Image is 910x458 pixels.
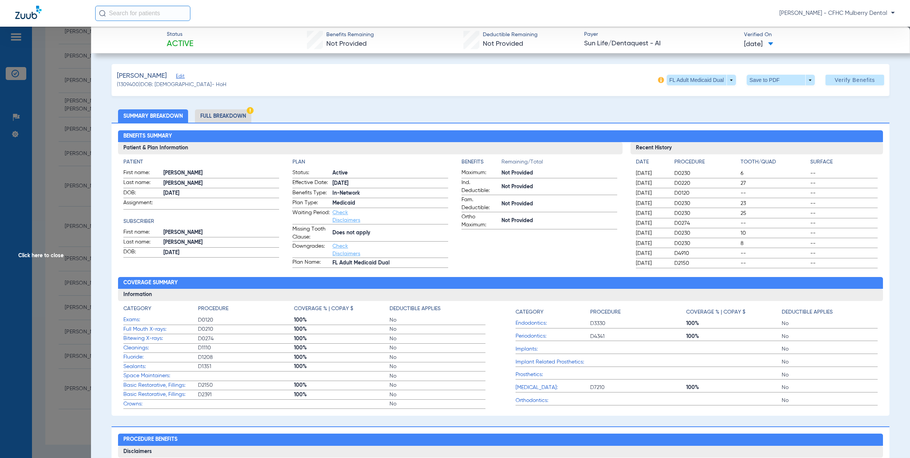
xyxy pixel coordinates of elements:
[810,200,877,207] span: --
[123,363,198,371] span: Sealants:
[163,179,279,187] span: [PERSON_NAME]
[674,229,738,237] span: D0230
[674,170,738,177] span: D0230
[782,320,878,327] span: No
[686,333,782,340] span: 100%
[163,239,279,247] span: [PERSON_NAME]
[332,179,448,187] span: [DATE]
[123,199,161,209] span: Assignment:
[516,319,590,327] span: Endodontics:
[198,335,294,343] span: D0274
[686,305,782,319] app-breakdown-title: Coverage % | Copay $
[390,354,485,361] span: No
[294,391,390,399] span: 100%
[118,130,883,143] h2: Benefits Summary
[636,240,668,247] span: [DATE]
[741,259,808,267] span: --
[674,158,738,166] h4: Procedure
[123,305,198,315] app-breakdown-title: Category
[501,158,617,169] span: Remaining/Total
[483,31,538,39] span: Deductible Remaining
[590,384,686,391] span: D7210
[390,391,485,399] span: No
[741,179,808,187] span: 27
[176,74,183,81] span: Edit
[332,259,448,267] span: FL Adult Medicaid Dual
[810,179,877,187] span: --
[163,169,279,177] span: [PERSON_NAME]
[198,325,294,333] span: D0210
[390,335,485,343] span: No
[123,381,198,389] span: Basic Restorative, Fillings:
[123,248,161,257] span: DOB:
[292,209,330,224] span: Waiting Period:
[590,305,686,319] app-breakdown-title: Procedure
[461,179,499,195] span: Ind. Deductible:
[782,305,878,319] app-breakdown-title: Deductible Applies
[674,200,738,207] span: D0230
[390,363,485,370] span: No
[292,169,330,178] span: Status:
[658,77,664,83] img: info-icon
[810,250,877,257] span: --
[390,325,485,333] span: No
[782,358,878,366] span: No
[636,200,668,207] span: [DATE]
[835,77,875,83] span: Verify Benefits
[636,179,668,187] span: [DATE]
[294,344,390,352] span: 100%
[741,189,808,197] span: --
[99,10,106,17] img: Search Icon
[483,40,523,47] span: Not Provided
[810,259,877,267] span: --
[390,305,441,313] h4: Deductible Applies
[118,434,883,446] h2: Procedure Benefits
[674,158,738,169] app-breakdown-title: Procedure
[123,238,161,247] span: Last name:
[294,325,390,333] span: 100%
[516,332,590,340] span: Periodontics:
[326,31,374,39] span: Benefits Remaining
[292,199,330,208] span: Plan Type:
[810,229,877,237] span: --
[198,391,294,399] span: D2391
[118,142,623,154] h3: Patient & Plan Information
[292,189,330,198] span: Benefits Type:
[390,316,485,324] span: No
[782,333,878,340] span: No
[332,229,448,237] span: Does not apply
[461,158,501,166] h4: Benefits
[15,6,42,19] img: Zuub Logo
[117,71,167,81] span: [PERSON_NAME]
[123,179,161,188] span: Last name:
[501,217,617,225] span: Not Provided
[674,179,738,187] span: D0220
[292,158,448,166] h4: Plan
[782,384,878,391] span: No
[782,371,878,379] span: No
[636,250,668,257] span: [DATE]
[198,363,294,370] span: D1351
[123,335,198,343] span: Bitewing X-rays:
[123,218,279,226] h4: Subscriber
[584,39,738,48] span: Sun Life/Dentaquest - AI
[674,219,738,227] span: D0274
[123,325,198,333] span: Full Mouth X-rays:
[198,305,294,315] app-breakdown-title: Procedure
[294,316,390,324] span: 100%
[390,344,485,352] span: No
[810,158,877,169] app-breakdown-title: Surface
[163,189,279,197] span: [DATE]
[501,200,617,208] span: Not Provided
[741,158,808,169] app-breakdown-title: Tooth/Quad
[461,158,501,169] app-breakdown-title: Benefits
[674,250,738,257] span: D4910
[294,305,390,315] app-breakdown-title: Coverage % | Copay $
[741,219,808,227] span: --
[636,189,668,197] span: [DATE]
[198,305,228,313] h4: Procedure
[782,397,878,404] span: No
[810,210,877,217] span: --
[332,169,448,177] span: Active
